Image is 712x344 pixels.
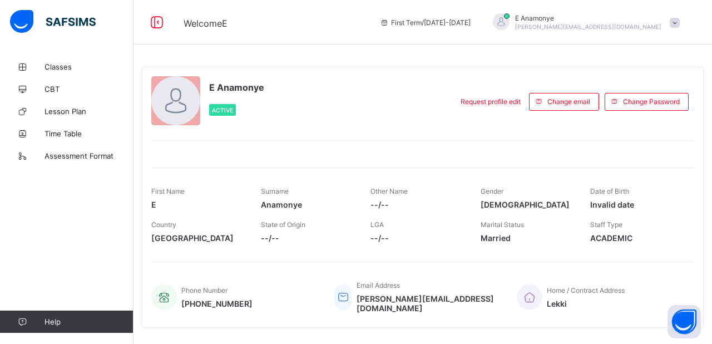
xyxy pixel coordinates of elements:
[623,97,680,106] span: Change Password
[44,129,133,138] span: Time Table
[261,220,305,229] span: State of Origin
[357,294,500,313] span: [PERSON_NAME][EMAIL_ADDRESS][DOMAIN_NAME]
[184,18,228,29] span: Welcome E
[370,233,463,243] span: --/--
[44,317,133,326] span: Help
[10,10,96,33] img: safsims
[547,299,625,308] span: Lekki
[590,187,629,195] span: Date of Birth
[261,200,354,209] span: Anamonye
[151,200,244,209] span: E
[481,200,573,209] span: [DEMOGRAPHIC_DATA]
[515,23,661,30] span: [PERSON_NAME][EMAIL_ADDRESS][DOMAIN_NAME]
[44,151,133,160] span: Assessment Format
[44,62,133,71] span: Classes
[212,107,233,114] span: Active
[482,13,685,32] div: EAnamonye
[44,107,133,116] span: Lesson Plan
[380,18,471,27] span: session/term information
[370,200,463,209] span: --/--
[181,286,228,294] span: Phone Number
[481,187,503,195] span: Gender
[181,299,253,308] span: [PHONE_NUMBER]
[209,82,264,93] span: E Anamonye
[515,14,661,22] span: E Anamonye
[461,97,521,106] span: Request profile edit
[357,281,400,289] span: Email Address
[547,97,590,106] span: Change email
[151,233,244,243] span: [GEOGRAPHIC_DATA]
[481,233,573,243] span: Married
[151,220,176,229] span: Country
[44,85,133,94] span: CBT
[590,200,683,209] span: Invalid date
[261,233,354,243] span: --/--
[590,233,683,243] span: ACADEMIC
[261,187,289,195] span: Surname
[590,220,622,229] span: Staff Type
[667,305,701,338] button: Open asap
[370,220,384,229] span: LGA
[547,286,625,294] span: Home / Contract Address
[481,220,524,229] span: Marital Status
[370,187,408,195] span: Other Name
[151,187,185,195] span: First Name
